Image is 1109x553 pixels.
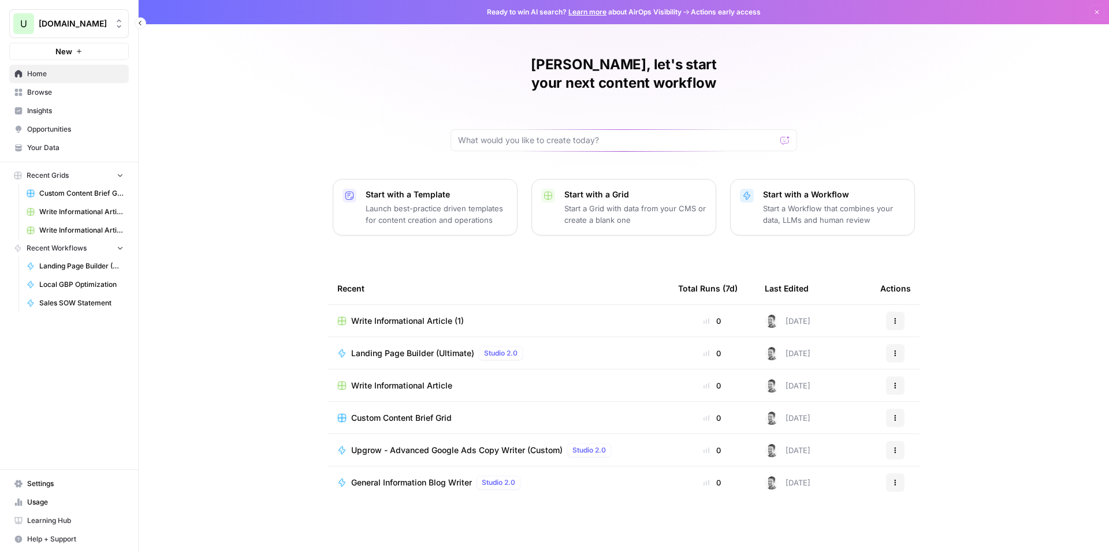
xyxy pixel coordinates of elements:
p: Launch best-practice driven templates for content creation and operations [366,203,508,226]
a: Settings [9,474,129,493]
a: Browse [9,83,129,102]
span: Opportunities [27,124,124,134]
a: Write Informational Article (1) [21,221,129,240]
button: Help + Support [9,530,129,548]
a: Landing Page Builder (Ultimate)Studio 2.0 [337,346,660,360]
a: Learn more [568,8,606,16]
span: Local GBP Optimization [39,279,124,290]
div: [DATE] [765,346,810,360]
span: Custom Content Brief Grid [351,412,452,424]
span: Usage [27,497,124,507]
span: Recent Grids [27,170,69,181]
p: Start a Workflow that combines your data, LLMs and human review [763,203,905,226]
button: Start with a GridStart a Grid with data from your CMS or create a blank one [531,179,716,236]
div: [DATE] [765,314,810,328]
img: n438ldry5yf18xsdkqxyp5l76mf5 [765,443,779,457]
span: Studio 2.0 [572,445,606,455]
span: Recent Workflows [27,243,87,253]
div: 0 [678,348,746,359]
a: Write Informational Article (1) [337,315,660,327]
span: Home [27,69,124,79]
input: What would you like to create today? [458,134,776,146]
span: Upgrow - Advanced Google Ads Copy Writer (Custom) [351,444,563,456]
a: Insights [9,102,129,120]
div: 0 [678,444,746,456]
a: Custom Content Brief Grid [337,412,660,424]
a: General Information Blog WriterStudio 2.0 [337,476,660,490]
div: 0 [678,412,746,424]
a: Home [9,65,129,83]
a: Usage [9,493,129,511]
div: [DATE] [765,476,810,490]
div: Recent [337,272,660,304]
button: Recent Workflows [9,240,129,257]
p: Start a Grid with data from your CMS or create a blank one [564,203,706,226]
img: n438ldry5yf18xsdkqxyp5l76mf5 [765,411,779,425]
div: [DATE] [765,443,810,457]
img: n438ldry5yf18xsdkqxyp5l76mf5 [765,476,779,490]
img: n438ldry5yf18xsdkqxyp5l76mf5 [765,346,779,360]
span: Learning Hub [27,515,124,526]
span: Write Informational Article [39,207,124,217]
span: Browse [27,87,124,98]
div: 0 [678,380,746,391]
div: Total Runs (7d) [678,272,738,304]
button: Recent Grids [9,167,129,184]
span: Settings [27,479,124,489]
a: Opportunities [9,120,129,139]
span: Write Informational Article (1) [39,225,124,236]
span: Write Informational Article (1) [351,315,464,327]
p: Start with a Template [366,189,508,200]
h1: [PERSON_NAME], let's start your next content workflow [451,55,797,92]
img: n438ldry5yf18xsdkqxyp5l76mf5 [765,379,779,393]
span: Studio 2.0 [484,348,518,358]
span: Custom Content Brief Grid [39,188,124,199]
div: Last Edited [765,272,809,304]
a: Learning Hub [9,511,129,530]
a: Write Informational Article [337,380,660,391]
span: Sales SOW Statement [39,298,124,308]
span: Insights [27,106,124,116]
a: Sales SOW Statement [21,294,129,312]
a: Your Data [9,139,129,157]
div: 0 [678,477,746,488]
button: Start with a WorkflowStart a Workflow that combines your data, LLMs and human review [730,179,915,236]
a: Upgrow - Advanced Google Ads Copy Writer (Custom)Studio 2.0 [337,443,660,457]
span: Studio 2.0 [482,477,515,488]
p: Start with a Grid [564,189,706,200]
span: New [55,46,72,57]
div: [DATE] [765,379,810,393]
span: Ready to win AI search? about AirOps Visibility [487,7,682,17]
a: Local GBP Optimization [21,275,129,294]
button: Workspace: Upgrow.io [9,9,129,38]
span: Landing Page Builder (Ultimate) [39,261,124,271]
a: Landing Page Builder (Ultimate) [21,257,129,275]
div: 0 [678,315,746,327]
span: General Information Blog Writer [351,477,472,488]
span: U [20,17,27,31]
p: Start with a Workflow [763,189,905,200]
img: n438ldry5yf18xsdkqxyp5l76mf5 [765,314,779,328]
div: Actions [880,272,911,304]
span: Write Informational Article [351,380,452,391]
span: Your Data [27,143,124,153]
button: Start with a TemplateLaunch best-practice driven templates for content creation and operations [333,179,518,236]
span: Landing Page Builder (Ultimate) [351,348,474,359]
span: Help + Support [27,534,124,544]
a: Write Informational Article [21,203,129,221]
a: Custom Content Brief Grid [21,184,129,203]
span: Actions early access [691,7,761,17]
span: [DOMAIN_NAME] [39,18,109,29]
button: New [9,43,129,60]
div: [DATE] [765,411,810,425]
